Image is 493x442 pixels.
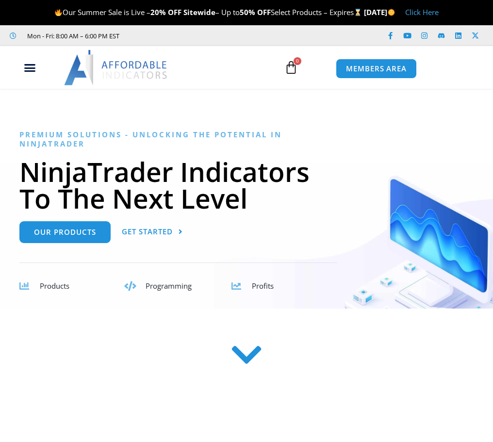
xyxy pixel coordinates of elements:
div: Menu Toggle [5,59,54,77]
a: Our Products [19,221,111,243]
strong: Sitewide [183,7,215,17]
span: Mon - Fri: 8:00 AM – 6:00 PM EST [25,30,119,42]
a: 0 [270,53,312,82]
span: 0 [294,57,301,65]
span: Programming [146,281,192,291]
h6: Premium Solutions - Unlocking the Potential in NinjaTrader [19,130,337,148]
h1: NinjaTrader Indicators To The Next Level [19,158,337,212]
span: Our Products [34,229,96,236]
a: Get Started [122,221,183,243]
img: 🔥 [55,9,62,16]
img: 🌞 [388,9,395,16]
span: MEMBERS AREA [346,65,407,72]
img: ⌛ [354,9,362,16]
strong: 20% OFF [150,7,181,17]
strong: [DATE] [364,7,395,17]
span: Get Started [122,228,173,235]
span: Our Summer Sale is Live – – Up to Select Products – Expires [54,7,364,17]
img: LogoAI | Affordable Indicators – NinjaTrader [64,50,168,85]
span: Profits [252,281,274,291]
strong: 50% OFF [240,7,271,17]
iframe: Customer reviews powered by Trustpilot [127,31,272,41]
a: MEMBERS AREA [336,59,417,79]
span: Products [40,281,69,291]
a: Click Here [405,7,439,17]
